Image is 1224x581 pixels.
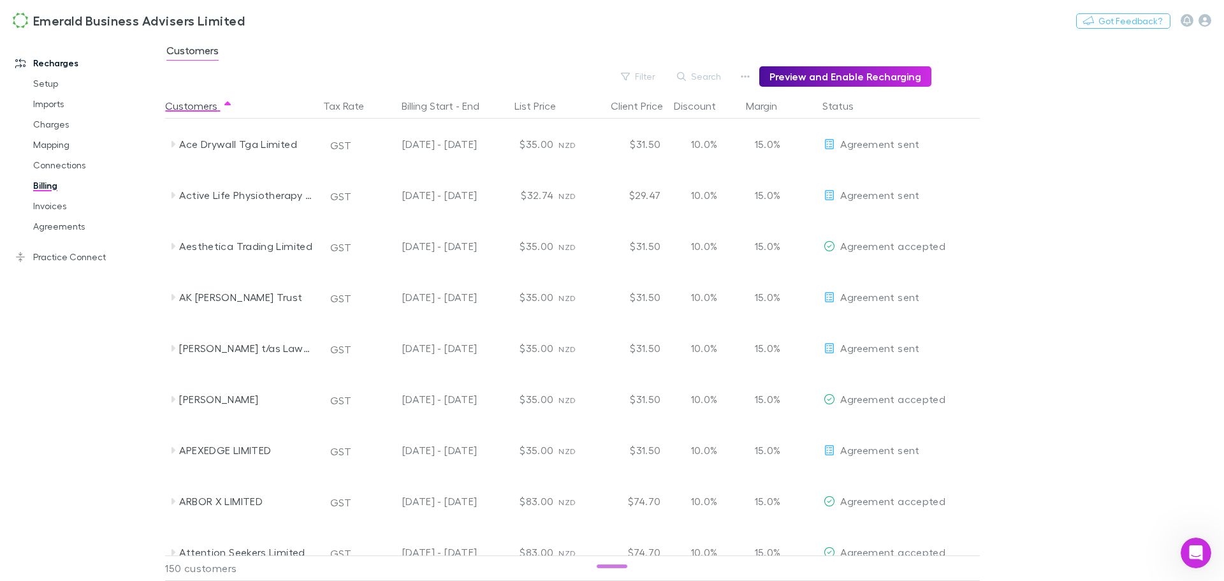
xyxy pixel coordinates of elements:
div: $32.74 [482,170,558,221]
span: neutral face reaction [203,449,236,474]
div: [PERSON_NAME] t/as Lawns 4 UGST[DATE] - [DATE]$35.00NZD$31.5010.0%15.0%EditAgreement sent [165,323,986,374]
p: 15.0% [747,545,780,560]
button: Billing Start - End [402,93,495,119]
div: $35.00 [482,272,558,323]
p: 15.0% [747,290,780,305]
div: APEXEDGE LIMITEDGST[DATE] - [DATE]$35.00NZD$31.5010.0%15.0%EditAgreement sent [165,425,986,476]
button: GST [324,441,357,462]
div: $74.70 [589,527,666,578]
div: $35.00 [482,374,558,425]
button: GST [324,237,357,258]
a: Recharges [3,53,172,73]
button: Collapse window [383,5,407,29]
span: NZD [558,497,576,507]
div: [DATE] - [DATE] [372,119,477,170]
span: Agreement sent [840,444,919,456]
div: [DATE] - [DATE] [372,425,477,476]
span: Agreement sent [840,189,919,201]
button: Preview and Enable Recharging [759,66,931,87]
div: 10.0% [666,272,742,323]
div: 150 customers [165,555,318,581]
button: GST [324,390,357,411]
span: smiley reaction [236,449,269,474]
div: 10.0% [666,425,742,476]
p: 15.0% [747,392,780,407]
button: Tax Rate [323,93,379,119]
span: 😞 [177,449,195,474]
button: Client Price [611,93,678,119]
div: Attention Seekers Limited [179,527,314,578]
div: $31.50 [589,272,666,323]
div: Did this answer your question? [15,436,423,450]
div: ARBOR X LIMITED [179,476,314,527]
span: NZD [558,344,576,354]
span: disappointed reaction [170,449,203,474]
span: NZD [558,191,576,201]
div: 10.0% [666,119,742,170]
div: [PERSON_NAME] t/as Lawns 4 U [179,323,314,374]
a: Agreements [20,216,172,237]
div: AK [PERSON_NAME] TrustGST[DATE] - [DATE]$35.00NZD$31.5010.0%15.0%EditAgreement sent [165,272,986,323]
div: 10.0% [666,476,742,527]
div: 10.0% [666,221,742,272]
button: Margin [746,93,792,119]
div: [DATE] - [DATE] [372,272,477,323]
div: $31.50 [589,374,666,425]
div: $83.00 [482,527,558,578]
a: Mapping [20,135,172,155]
span: NZD [558,395,576,405]
span: Agreement accepted [840,495,945,507]
div: [DATE] - [DATE] [372,374,477,425]
h3: Emerald Business Advisers Limited [33,13,245,28]
div: Attention Seekers LimitedGST[DATE] - [DATE]$83.00NZD$74.7010.0%15.0%EditAgreement accepted [165,527,986,578]
div: 10.0% [666,374,742,425]
div: Active Life Physiotherapy LimitedGST[DATE] - [DATE]$32.74NZD$29.4710.0%15.0%EditAgreement sent [165,170,986,221]
span: NZD [558,446,576,456]
div: $74.70 [589,476,666,527]
a: Charges [20,114,172,135]
button: Search [671,69,729,84]
span: Agreement accepted [840,240,945,252]
div: $35.00 [482,119,558,170]
button: Discount [674,93,731,119]
iframe: Intercom live chat [1181,538,1211,568]
div: [DATE] - [DATE] [372,323,477,374]
span: Agreement accepted [840,393,945,405]
div: Ace Drywall Tga Limited [179,119,314,170]
button: List Price [514,93,571,119]
button: GST [324,339,357,360]
p: 15.0% [747,239,780,254]
span: NZD [558,548,576,558]
div: $35.00 [482,323,558,374]
p: 15.0% [747,341,780,356]
a: Billing [20,175,172,196]
div: 10.0% [666,527,742,578]
a: Imports [20,94,172,114]
div: AK [PERSON_NAME] Trust [179,272,314,323]
div: $31.50 [589,221,666,272]
div: [DATE] - [DATE] [372,527,477,578]
a: Setup [20,73,172,94]
div: Close [407,5,430,28]
div: $83.00 [482,476,558,527]
div: $31.50 [589,425,666,476]
div: $35.00 [482,425,558,476]
span: NZD [558,242,576,252]
span: 😃 [243,449,261,474]
div: Active Life Physiotherapy Limited [179,170,314,221]
button: GST [324,492,357,513]
p: 15.0% [747,136,780,152]
button: Customers [165,93,233,119]
button: Status [822,93,869,119]
button: GST [324,135,357,156]
p: 15.0% [747,443,780,458]
span: Agreement accepted [840,546,945,558]
div: 10.0% [666,170,742,221]
div: Aesthetica Trading Limited [179,221,314,272]
div: [PERSON_NAME]GST[DATE] - [DATE]$35.00NZD$31.5010.0%15.0%EditAgreement accepted [165,374,986,425]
